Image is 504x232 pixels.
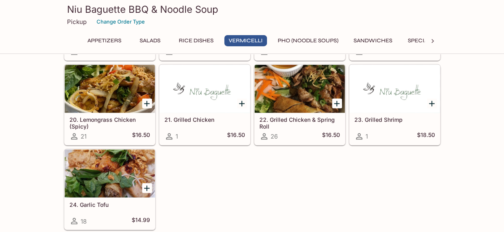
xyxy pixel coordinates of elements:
[417,132,435,141] h5: $18.50
[403,35,439,46] button: Specials
[64,65,155,145] a: 20. Lemongrass Chicken (Spicy)21$16.50
[160,65,250,113] div: 21. Grilled Chicken
[67,18,87,26] p: Pickup
[255,65,345,113] div: 22. Grilled Chicken & Spring Roll
[224,35,267,46] button: Vermicelli
[65,65,155,113] div: 20. Lemongrass Chicken (Spicy)
[93,16,148,28] button: Change Order Type
[349,65,440,145] a: 23. Grilled Shrimp1$18.50
[81,218,87,225] span: 18
[65,150,155,198] div: 24. Garlic Tofu
[427,99,437,109] button: Add 23. Grilled Shrimp
[64,149,155,230] a: 24. Garlic Tofu18$14.99
[349,35,397,46] button: Sandwiches
[164,117,245,123] h5: 21. Grilled Chicken
[142,183,152,193] button: Add 24. Garlic Tofu
[366,133,368,141] span: 1
[176,133,178,141] span: 1
[142,99,152,109] button: Add 20. Lemongrass Chicken (Spicy)
[322,132,340,141] h5: $16.50
[174,35,218,46] button: Rice Dishes
[132,35,168,46] button: Salads
[271,133,278,141] span: 26
[354,117,435,123] h5: 23. Grilled Shrimp
[227,132,245,141] h5: $16.50
[132,216,150,226] h5: $14.99
[159,65,250,145] a: 21. Grilled Chicken1$16.50
[332,99,342,109] button: Add 22. Grilled Chicken & Spring Roll
[350,65,440,113] div: 23. Grilled Shrimp
[69,117,150,130] h5: 20. Lemongrass Chicken (Spicy)
[259,117,340,130] h5: 22. Grilled Chicken & Spring Roll
[69,201,150,208] h5: 24. Garlic Tofu
[273,35,343,46] button: Pho (Noodle Soups)
[237,99,247,109] button: Add 21. Grilled Chicken
[67,3,437,16] h3: Niu Baguette BBQ & Noodle Soup
[83,35,126,46] button: Appetizers
[132,132,150,141] h5: $16.50
[81,133,87,141] span: 21
[254,65,345,145] a: 22. Grilled Chicken & Spring Roll26$16.50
